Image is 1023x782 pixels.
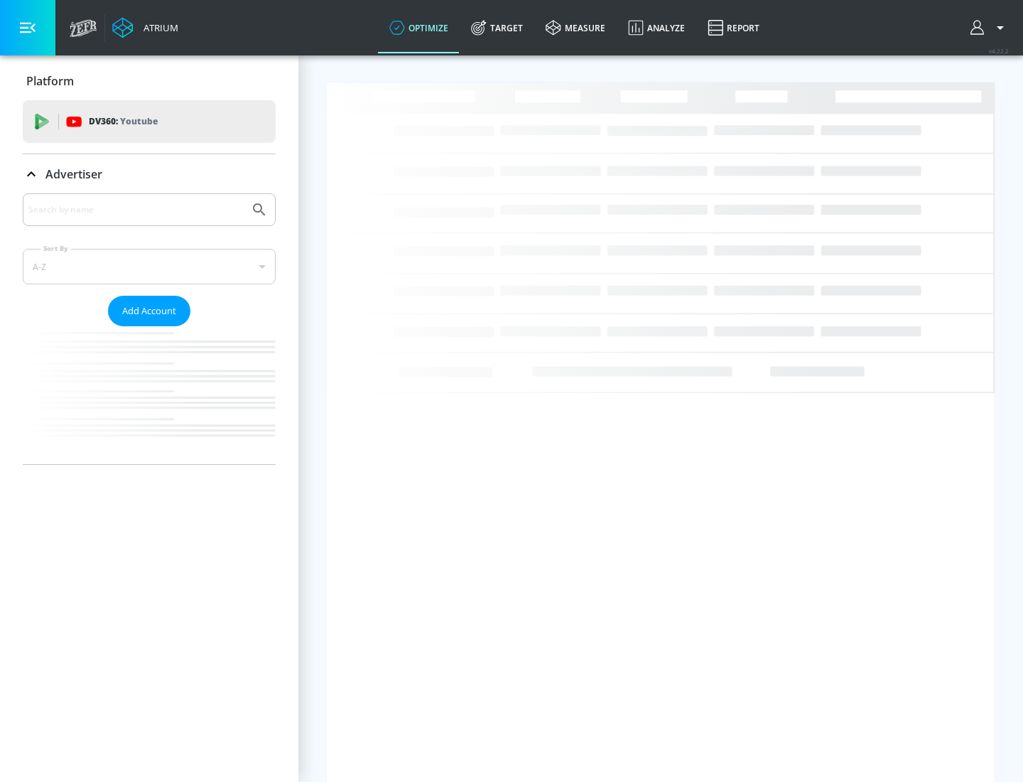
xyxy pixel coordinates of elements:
[23,326,276,464] nav: list of Advertiser
[23,154,276,194] div: Advertiser
[378,2,460,53] a: optimize
[617,2,696,53] a: Analyze
[122,303,176,319] span: Add Account
[120,114,158,129] p: Youtube
[89,114,158,129] p: DV360:
[460,2,534,53] a: Target
[23,100,276,143] div: DV360: Youtube
[112,17,178,38] a: Atrium
[23,193,276,464] div: Advertiser
[989,47,1009,55] span: v 4.22.2
[45,166,102,182] p: Advertiser
[138,21,178,34] div: Atrium
[23,61,276,101] div: Platform
[108,296,190,326] button: Add Account
[40,244,71,253] label: Sort By
[23,249,276,284] div: A-Z
[28,200,244,219] input: Search by name
[26,73,74,89] p: Platform
[696,2,771,53] a: Report
[534,2,617,53] a: measure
